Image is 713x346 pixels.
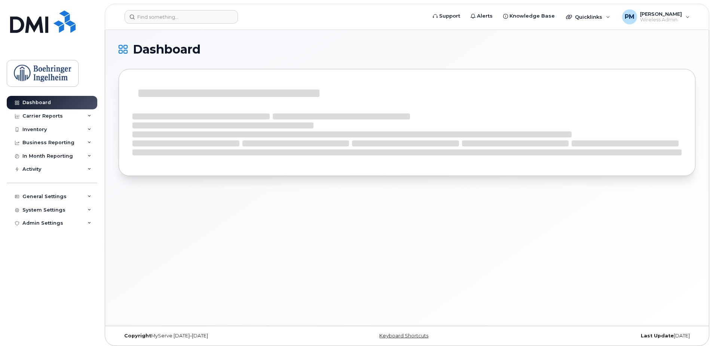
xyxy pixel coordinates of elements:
div: MyServe [DATE]–[DATE] [119,333,311,339]
strong: Last Update [641,333,674,339]
strong: Copyright [124,333,151,339]
span: Dashboard [133,44,201,55]
a: Keyboard Shortcuts [379,333,428,339]
div: [DATE] [503,333,695,339]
